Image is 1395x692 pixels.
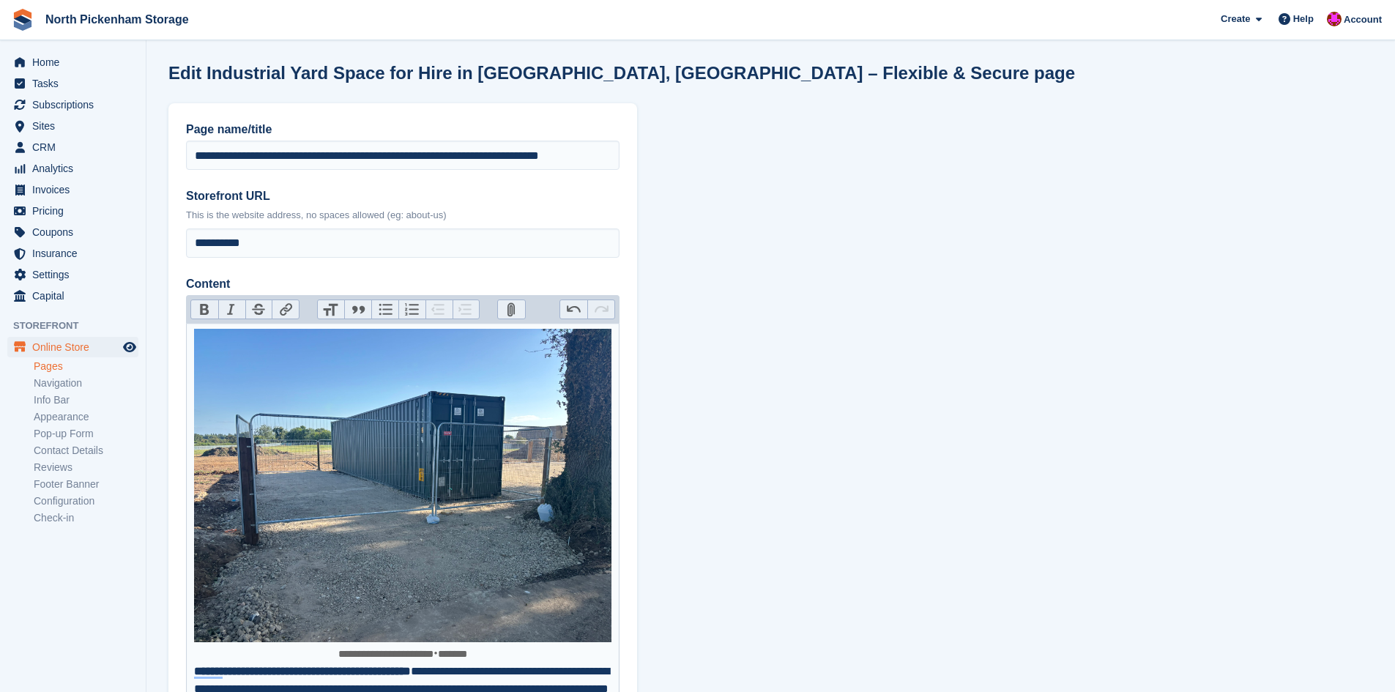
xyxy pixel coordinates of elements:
[587,300,614,319] button: Redo
[12,9,34,31] img: stora-icon-8386f47178a22dfd0bd8f6a31ec36ba5ce8667c1dd55bd0f319d3a0aa187defe.svg
[34,376,138,390] a: Navigation
[7,264,138,285] a: menu
[7,243,138,264] a: menu
[168,63,1075,83] h1: Edit Industrial Yard Space for Hire in [GEOGRAPHIC_DATA], [GEOGRAPHIC_DATA] – Flexible & Secure page
[32,243,120,264] span: Insurance
[34,410,138,424] a: Appearance
[121,338,138,356] a: Preview store
[7,52,138,72] a: menu
[7,116,138,136] a: menu
[32,179,120,200] span: Invoices
[34,427,138,441] a: Pop-up Form
[13,319,146,333] span: Storefront
[371,300,398,319] button: Bullets
[245,300,272,319] button: Strikethrough
[7,158,138,179] a: menu
[34,494,138,508] a: Configuration
[7,179,138,200] a: menu
[7,286,138,306] a: menu
[32,337,120,357] span: Online Store
[32,94,120,115] span: Subscriptions
[194,329,612,642] img: Yard%20%2B%20Container.JPEG
[7,201,138,221] a: menu
[1221,12,1250,26] span: Create
[453,300,480,319] button: Increase Level
[34,461,138,475] a: Reviews
[7,337,138,357] a: menu
[1327,12,1342,26] img: Dylan Taylor
[40,7,195,31] a: North Pickenham Storage
[186,121,620,138] label: Page name/title
[32,137,120,157] span: CRM
[7,73,138,94] a: menu
[32,73,120,94] span: Tasks
[32,116,120,136] span: Sites
[560,300,587,319] button: Undo
[425,300,453,319] button: Decrease Level
[34,444,138,458] a: Contact Details
[34,477,138,491] a: Footer Banner
[32,158,120,179] span: Analytics
[1344,12,1382,27] span: Account
[186,187,620,205] label: Storefront URL
[191,300,218,319] button: Bold
[344,300,371,319] button: Quote
[34,511,138,525] a: Check-in
[32,52,120,72] span: Home
[32,286,120,306] span: Capital
[398,300,425,319] button: Numbers
[1293,12,1314,26] span: Help
[318,300,345,319] button: Heading
[34,360,138,373] a: Pages
[32,222,120,242] span: Coupons
[218,300,245,319] button: Italic
[186,208,620,223] p: This is the website address, no spaces allowed (eg: about-us)
[7,137,138,157] a: menu
[186,275,620,293] label: Content
[32,264,120,285] span: Settings
[7,94,138,115] a: menu
[498,300,525,319] button: Attach Files
[7,222,138,242] a: menu
[34,393,138,407] a: Info Bar
[272,300,299,319] button: Link
[32,201,120,221] span: Pricing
